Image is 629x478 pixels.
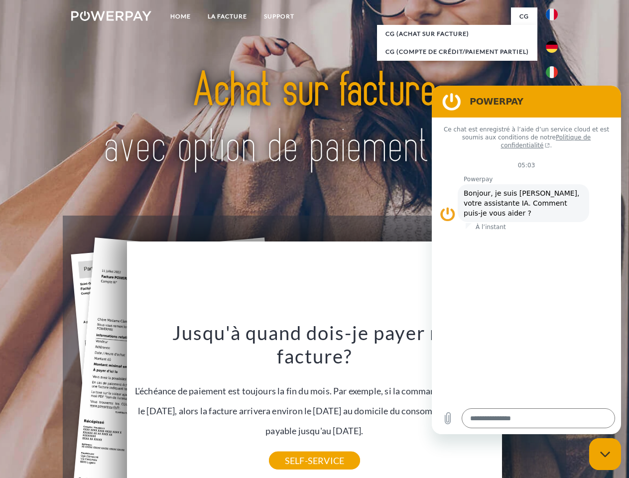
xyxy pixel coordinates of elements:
img: de [546,41,558,53]
a: CG (Compte de crédit/paiement partiel) [377,43,537,61]
iframe: Fenêtre de messagerie [432,86,621,434]
a: SELF-SERVICE [269,452,360,470]
img: title-powerpay_fr.svg [95,48,534,191]
h3: Jusqu'à quand dois-je payer ma facture? [133,321,497,368]
iframe: Bouton de lancement de la fenêtre de messagerie, conversation en cours [589,438,621,470]
div: L'échéance de paiement est toujours la fin du mois. Par exemple, si la commande a été passée le [... [133,321,497,461]
a: Home [162,7,199,25]
img: logo-powerpay-white.svg [71,11,151,21]
a: Support [255,7,303,25]
a: LA FACTURE [199,7,255,25]
a: CG (achat sur facture) [377,25,537,43]
img: it [546,66,558,78]
a: CG [511,7,537,25]
img: fr [546,8,558,20]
